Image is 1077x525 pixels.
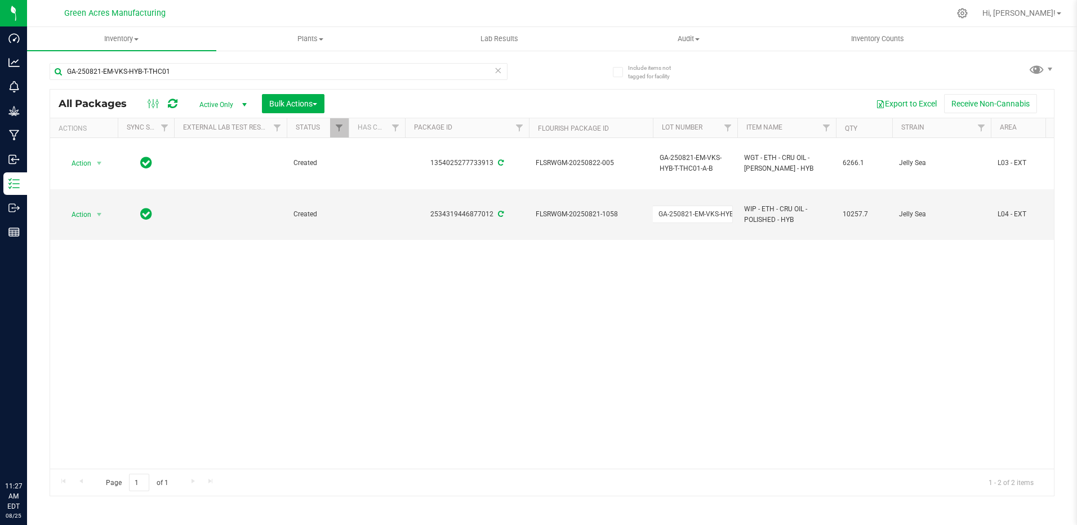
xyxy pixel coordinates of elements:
a: Filter [386,118,405,137]
span: All Packages [59,97,138,110]
span: Lab Results [465,34,533,44]
a: Status [296,123,320,131]
inline-svg: Grow [8,105,20,117]
button: Bulk Actions [262,94,324,113]
inline-svg: Manufacturing [8,130,20,141]
span: select [92,155,106,171]
a: Inventory [27,27,216,51]
div: Actions [59,124,113,132]
a: Sync Status [127,123,170,131]
a: Package ID [414,123,452,131]
span: 6266.1 [843,158,885,168]
span: WIP - ETH - CRU OIL - POLISHED - HYB [744,204,829,225]
a: Area [1000,123,1017,131]
a: Audit [594,27,784,51]
span: 10257.7 [843,209,885,220]
span: FLSRWGM-20250821-1058 [536,209,646,220]
span: Inventory Counts [836,34,919,44]
div: Manage settings [955,8,969,19]
a: Lot Number [662,123,702,131]
a: Filter [510,118,529,137]
inline-svg: Inbound [8,154,20,165]
span: Action [61,207,92,223]
span: Include items not tagged for facility [628,64,684,81]
div: 1354025277733913 [403,158,531,168]
a: Inventory Counts [783,27,972,51]
span: Inventory [27,34,216,44]
inline-svg: Analytics [8,57,20,68]
span: select [92,207,106,223]
a: External Lab Test Result [183,123,272,131]
a: Strain [901,123,924,131]
a: Lab Results [405,27,594,51]
button: Export to Excel [869,94,944,113]
span: Bulk Actions [269,99,317,108]
span: Created [293,209,342,220]
a: Filter [719,118,737,137]
a: Qty [845,124,857,132]
span: Audit [595,34,783,44]
iframe: Resource center [11,435,45,469]
span: L03 - EXT [998,158,1069,168]
input: 1 [129,474,149,491]
input: Search Package ID, Item Name, SKU, Lot or Part Number... [50,63,508,80]
inline-svg: Monitoring [8,81,20,92]
span: FLSRWGM-20250822-005 [536,158,646,168]
span: Hi, [PERSON_NAME]! [982,8,1056,17]
a: Item Name [746,123,782,131]
p: 11:27 AM EDT [5,481,22,511]
span: Page of 1 [96,474,177,491]
span: In Sync [140,206,152,222]
th: Has COA [349,118,405,138]
a: Filter [268,118,287,137]
span: GA-250821-EM-VKS-HYB-T-THC01-A-B [660,153,731,174]
span: Plants [217,34,405,44]
input: lot_number [652,206,733,223]
a: Filter [155,118,174,137]
span: Jelly Sea [899,158,984,168]
div: 2534319446877012 [403,209,531,220]
a: Filter [817,118,836,137]
a: Plants [216,27,406,51]
a: Filter [330,118,349,137]
span: Action [61,155,92,171]
p: 08/25 [5,511,22,520]
inline-svg: Outbound [8,202,20,213]
a: Filter [972,118,991,137]
button: Receive Non-Cannabis [944,94,1037,113]
span: Green Acres Manufacturing [64,8,166,18]
span: Jelly Sea [899,209,984,220]
span: In Sync [140,155,152,171]
inline-svg: Reports [8,226,20,238]
a: Flourish Package ID [538,124,609,132]
span: Sync from Compliance System [496,159,504,167]
span: L04 - EXT [998,209,1069,220]
inline-svg: Inventory [8,178,20,189]
span: 1 - 2 of 2 items [980,474,1043,491]
span: Sync from Compliance System [496,210,504,218]
inline-svg: Dashboard [8,33,20,44]
span: Clear [495,63,502,78]
span: Created [293,158,342,168]
span: WGT - ETH - CRU OIL - [PERSON_NAME] - HYB [744,153,829,174]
